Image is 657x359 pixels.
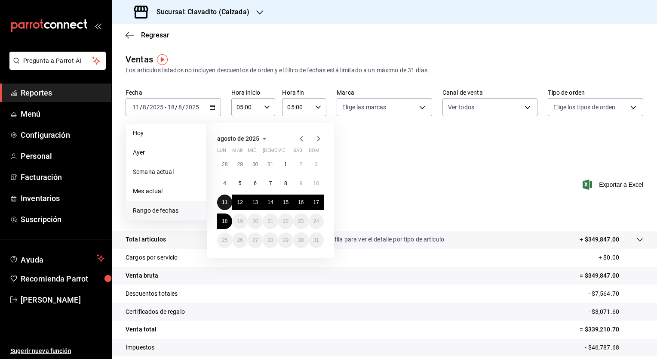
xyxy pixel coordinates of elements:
[133,187,200,196] span: Mes actual
[267,199,273,205] abbr: 14 de agosto de 2025
[580,325,643,334] p: = $339,210.70
[217,157,232,172] button: 28 de julio de 2025
[309,195,324,210] button: 17 de agosto de 2025
[309,148,319,157] abbr: domingo
[232,232,247,248] button: 26 de agosto de 2025
[157,54,168,65] button: Tooltip marker
[21,87,104,99] span: Reportes
[267,218,273,224] abbr: 21 de agosto de 2025
[283,199,289,205] abbr: 15 de agosto de 2025
[589,307,643,316] p: - $3,071.60
[217,195,232,210] button: 11 de agosto de 2025
[278,195,293,210] button: 15 de agosto de 2025
[231,90,276,96] label: Hora inicio
[248,195,263,210] button: 13 de agosto de 2025
[298,199,304,205] abbr: 16 de agosto de 2025
[232,157,247,172] button: 29 de julio de 2025
[239,180,242,186] abbr: 5 de agosto de 2025
[21,171,104,183] span: Facturación
[10,347,104,356] span: Sugerir nueva función
[178,104,182,111] input: --
[299,180,302,186] abbr: 9 de agosto de 2025
[313,199,319,205] abbr: 17 de agosto de 2025
[283,237,289,243] abbr: 29 de agosto de 2025
[126,271,158,280] p: Venta bruta
[217,176,232,191] button: 4 de agosto de 2025
[293,176,308,191] button: 9 de agosto de 2025
[185,104,200,111] input: ----
[263,232,278,248] button: 28 de agosto de 2025
[252,161,258,167] abbr: 30 de julio de 2025
[21,192,104,204] span: Inventarios
[278,232,293,248] button: 29 de agosto de 2025
[293,148,302,157] abbr: sábado
[222,161,227,167] abbr: 28 de julio de 2025
[293,232,308,248] button: 30 de agosto de 2025
[217,232,232,248] button: 25 de agosto de 2025
[223,180,226,186] abbr: 4 de agosto de 2025
[126,325,157,334] p: Venta total
[147,104,149,111] span: /
[580,235,619,244] p: + $349,847.00
[217,135,259,142] span: agosto de 2025
[284,180,287,186] abbr: 8 de agosto de 2025
[248,148,256,157] abbr: miércoles
[133,206,200,215] span: Rango de fechas
[237,161,243,167] abbr: 29 de julio de 2025
[167,104,175,111] input: --
[337,90,432,96] label: Marca
[217,133,270,144] button: agosto de 2025
[222,199,227,205] abbr: 11 de agosto de 2025
[269,180,272,186] abbr: 7 de agosto de 2025
[165,104,166,111] span: -
[252,237,258,243] abbr: 27 de agosto de 2025
[278,176,293,191] button: 8 de agosto de 2025
[309,232,324,248] button: 31 de agosto de 2025
[283,218,289,224] abbr: 22 de agosto de 2025
[232,176,247,191] button: 5 de agosto de 2025
[313,218,319,224] abbr: 24 de agosto de 2025
[232,195,247,210] button: 12 de agosto de 2025
[133,129,200,138] span: Hoy
[6,62,106,71] a: Pregunta a Parrot AI
[263,214,278,229] button: 21 de agosto de 2025
[553,103,615,111] span: Elige los tipos de orden
[222,237,227,243] abbr: 25 de agosto de 2025
[217,214,232,229] button: 18 de agosto de 2025
[142,104,147,111] input: --
[126,66,643,75] div: Los artículos listados no incluyen descuentos de orden y el filtro de fechas está limitado a un m...
[313,237,319,243] abbr: 31 de agosto de 2025
[342,103,386,111] span: Elige las marcas
[298,237,304,243] abbr: 30 de agosto de 2025
[141,31,169,39] span: Regresar
[182,104,185,111] span: /
[254,180,257,186] abbr: 6 de agosto de 2025
[309,157,324,172] button: 3 de agosto de 2025
[232,214,247,229] button: 19 de agosto de 2025
[126,31,169,39] button: Regresar
[585,343,643,352] p: - $46,787.68
[132,104,140,111] input: --
[133,148,200,157] span: Ayer
[315,161,318,167] abbr: 3 de agosto de 2025
[149,104,164,111] input: ----
[175,104,178,111] span: /
[309,176,324,191] button: 10 de agosto de 2025
[133,167,200,176] span: Semana actual
[21,108,104,120] span: Menú
[126,235,166,244] p: Total artículos
[21,214,104,225] span: Suscripción
[126,307,185,316] p: Certificados de regalo
[293,157,308,172] button: 2 de agosto de 2025
[442,90,538,96] label: Canal de venta
[237,218,243,224] abbr: 19 de agosto de 2025
[263,176,278,191] button: 7 de agosto de 2025
[217,148,226,157] abbr: lunes
[237,199,243,205] abbr: 12 de agosto de 2025
[584,179,643,190] button: Exportar a Excel
[278,214,293,229] button: 22 de agosto de 2025
[263,195,278,210] button: 14 de agosto de 2025
[232,148,243,157] abbr: martes
[580,271,643,280] p: = $349,847.00
[9,52,106,70] button: Pregunta a Parrot AI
